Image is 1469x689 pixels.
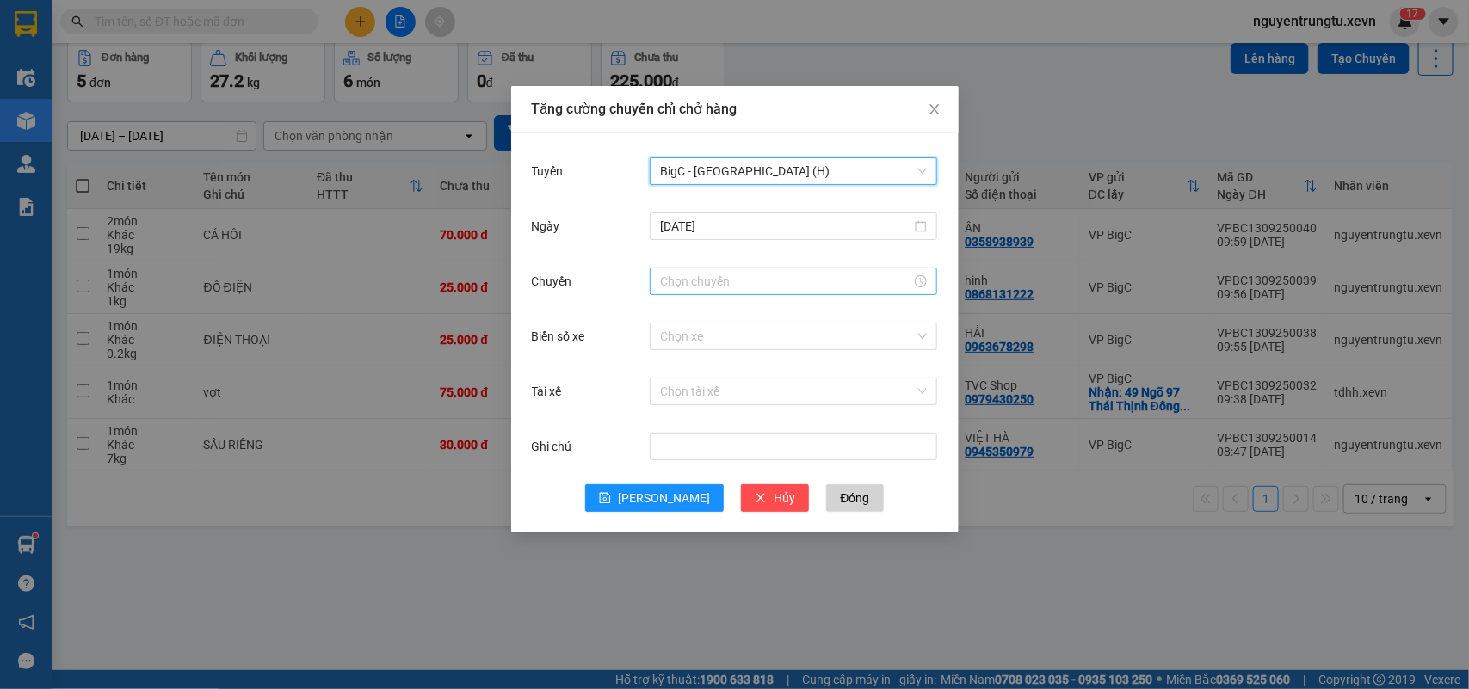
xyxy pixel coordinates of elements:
[599,492,611,506] span: save
[532,219,569,233] label: Ngày
[741,484,809,512] button: closeHủy
[532,100,938,119] div: Tăng cường chuyến chỉ chở hàng
[660,158,927,184] span: BigC - Ninh Bình (H)
[585,484,724,512] button: save[PERSON_NAME]
[660,378,915,404] input: Tài xế
[532,164,572,178] label: Tuyến
[660,272,911,291] input: Chuyến
[660,217,911,236] input: Ngày
[532,440,581,453] label: Ghi chú
[532,274,581,288] label: Chuyến
[928,102,941,116] span: close
[774,489,795,508] span: Hủy
[660,323,915,349] input: Biển số xe
[532,384,571,398] label: Tài xế
[532,329,594,343] label: Biển số xe
[910,86,959,134] button: Close
[826,484,883,512] button: Đóng
[618,489,710,508] span: [PERSON_NAME]
[840,489,869,508] span: Đóng
[650,433,937,460] input: Ghi chú
[755,492,767,506] span: close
